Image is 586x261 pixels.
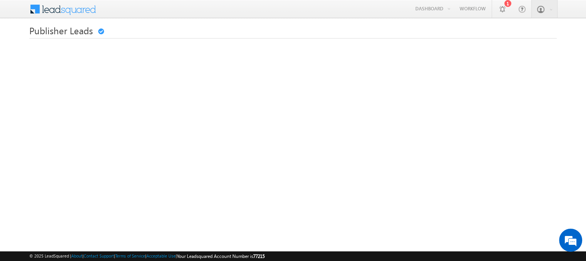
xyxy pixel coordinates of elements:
[126,4,145,22] div: Minimize live chat window
[71,253,82,258] a: About
[29,24,93,37] span: Publisher Leads
[40,40,129,50] div: Chat with us now
[84,253,114,258] a: Contact Support
[29,253,265,260] span: © 2025 LeadSquared | | | | |
[10,71,141,197] textarea: Type your message and hit 'Enter'
[13,40,32,50] img: d_60004797649_company_0_60004797649
[177,253,265,259] span: Your Leadsquared Account Number is
[105,204,140,214] em: Start Chat
[115,253,145,258] a: Terms of Service
[253,253,265,259] span: 77215
[146,253,176,258] a: Acceptable Use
